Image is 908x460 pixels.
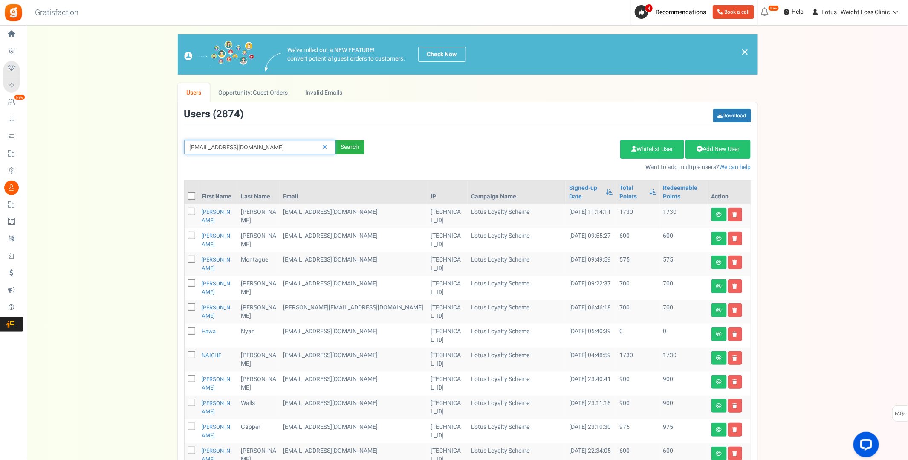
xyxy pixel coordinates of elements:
td: [DATE] 23:40:41 [566,372,616,396]
td: [TECHNICAL_ID] [427,396,468,419]
span: Lotus | Weight Loss Clinic [822,8,890,17]
input: Search by email or name [184,140,335,154]
td: [DATE] 23:11:18 [566,396,616,419]
i: Delete user [733,451,737,456]
i: Delete user [733,308,737,313]
td: Lotus Loyalty Scheme [468,204,566,228]
td: 700 [660,276,708,300]
i: Delete user [733,403,737,408]
a: We can help [719,163,751,172]
td: 700 [616,300,660,324]
a: [PERSON_NAME] [202,279,231,296]
th: Campaign Name [468,181,566,204]
i: Delete user [733,284,737,289]
span: Recommendations [656,8,706,17]
td: 900 [660,396,708,419]
td: [TECHNICAL_ID] [427,324,468,348]
th: Last Name [237,181,280,204]
a: Check Now [418,47,466,62]
a: Book a call [713,5,754,19]
a: Help [780,5,807,19]
td: [TECHNICAL_ID] [427,276,468,300]
i: View details [716,332,722,337]
td: 600 [660,228,708,252]
td: 975 [616,419,660,443]
td: customer [280,396,427,419]
i: View details [716,403,722,408]
td: [DATE] 04:48:59 [566,348,616,372]
td: Lotus Loyalty Scheme [468,228,566,252]
span: Help [789,8,804,16]
i: Delete user [733,212,737,217]
td: 900 [616,372,660,396]
a: [PERSON_NAME] [202,399,231,416]
a: [PERSON_NAME] [202,423,231,440]
td: [TECHNICAL_ID] [427,372,468,396]
td: customer [280,204,427,228]
i: View details [716,260,722,265]
i: View details [716,355,722,361]
td: [PERSON_NAME] [237,372,280,396]
td: Nyan [237,324,280,348]
i: Delete user [733,332,737,337]
td: [TECHNICAL_ID] [427,252,468,276]
span: 4 [645,4,653,12]
td: Lotus Loyalty Scheme [468,396,566,419]
td: [PERSON_NAME] [237,204,280,228]
td: subscriber,slicewp_affiliate [280,324,427,348]
td: Lotus Loyalty Scheme [468,419,566,443]
a: [PERSON_NAME] [202,375,231,392]
td: [DATE] 06:46:18 [566,300,616,324]
a: Total Points [620,184,645,201]
td: 1730 [660,348,708,372]
td: 1730 [616,348,660,372]
th: Email [280,181,427,204]
td: Montague [237,252,280,276]
td: customer [280,228,427,252]
p: We've rolled out a NEW FEATURE! convert potential guest orders to customers. [288,46,405,63]
td: Walls [237,396,280,419]
td: 700 [660,300,708,324]
a: Download [713,109,751,122]
td: Lotus Loyalty Scheme [468,252,566,276]
td: Lotus Loyalty Scheme [468,348,566,372]
td: customer [280,276,427,300]
td: [TECHNICAL_ID] [427,204,468,228]
td: [PERSON_NAME] [237,228,280,252]
td: 1730 [616,204,660,228]
i: View details [716,212,722,217]
td: [PERSON_NAME] [237,276,280,300]
td: [TECHNICAL_ID] [427,419,468,443]
a: × [741,47,749,57]
td: Lotus Loyalty Scheme [468,324,566,348]
div: Search [335,140,364,154]
td: customer [280,300,427,324]
td: Lotus Loyalty Scheme [468,300,566,324]
a: Reset [318,140,331,155]
td: [PERSON_NAME] [237,300,280,324]
a: Invalid Emails [297,83,351,102]
th: First Name [199,181,238,204]
i: View details [716,427,722,432]
span: FAQs [895,406,906,422]
a: [PERSON_NAME] [202,232,231,248]
a: Whitelist User [620,140,684,159]
a: NAICHE [202,351,222,359]
a: Add New User [685,140,751,159]
td: [TECHNICAL_ID] [427,228,468,252]
p: Want to add multiple users? [377,163,751,172]
td: 900 [616,396,660,419]
a: Signed-up Date [569,184,601,201]
td: 0 [616,324,660,348]
img: images [184,41,254,68]
td: 900 [660,372,708,396]
td: [DATE] 23:10:30 [566,419,616,443]
i: View details [716,308,722,313]
a: Redeemable Points [663,184,705,201]
a: Opportunity: Guest Orders [210,83,296,102]
td: 1730 [660,204,708,228]
td: customer [280,419,427,443]
td: [DATE] 09:55:27 [566,228,616,252]
i: Delete user [733,260,737,265]
td: 0 [660,324,708,348]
